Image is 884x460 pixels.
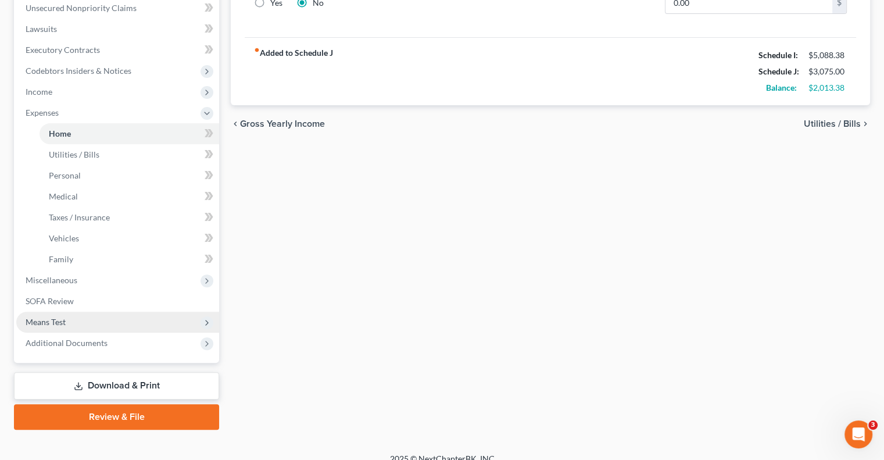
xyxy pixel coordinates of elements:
[49,170,81,180] span: Personal
[868,420,878,430] span: 3
[26,66,131,76] span: Codebtors Insiders & Notices
[14,372,219,400] a: Download & Print
[231,119,325,129] button: chevron_left Gross Yearly Income
[758,66,799,76] strong: Schedule J:
[49,191,78,201] span: Medical
[231,119,240,129] i: chevron_left
[26,317,66,327] span: Means Test
[16,19,219,40] a: Lawsuits
[766,83,797,92] strong: Balance:
[26,3,137,13] span: Unsecured Nonpriority Claims
[26,338,108,348] span: Additional Documents
[808,66,847,77] div: $3,075.00
[49,254,73,264] span: Family
[49,129,71,138] span: Home
[808,49,847,61] div: $5,088.38
[26,24,57,34] span: Lawsuits
[26,45,100,55] span: Executory Contracts
[26,275,77,285] span: Miscellaneous
[40,207,219,228] a: Taxes / Insurance
[804,119,861,129] span: Utilities / Bills
[26,87,52,97] span: Income
[861,119,870,129] i: chevron_right
[254,47,260,53] i: fiber_manual_record
[40,165,219,186] a: Personal
[40,186,219,207] a: Medical
[49,233,79,243] span: Vehicles
[240,119,325,129] span: Gross Yearly Income
[808,82,847,94] div: $2,013.38
[49,149,99,159] span: Utilities / Bills
[40,249,219,270] a: Family
[14,404,219,430] a: Review & File
[804,119,870,129] button: Utilities / Bills chevron_right
[49,212,110,222] span: Taxes / Insurance
[844,420,872,448] iframe: Intercom live chat
[40,228,219,249] a: Vehicles
[254,47,333,96] strong: Added to Schedule J
[26,108,59,117] span: Expenses
[16,291,219,312] a: SOFA Review
[16,40,219,60] a: Executory Contracts
[40,144,219,165] a: Utilities / Bills
[758,50,798,60] strong: Schedule I:
[40,123,219,144] a: Home
[26,296,74,306] span: SOFA Review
